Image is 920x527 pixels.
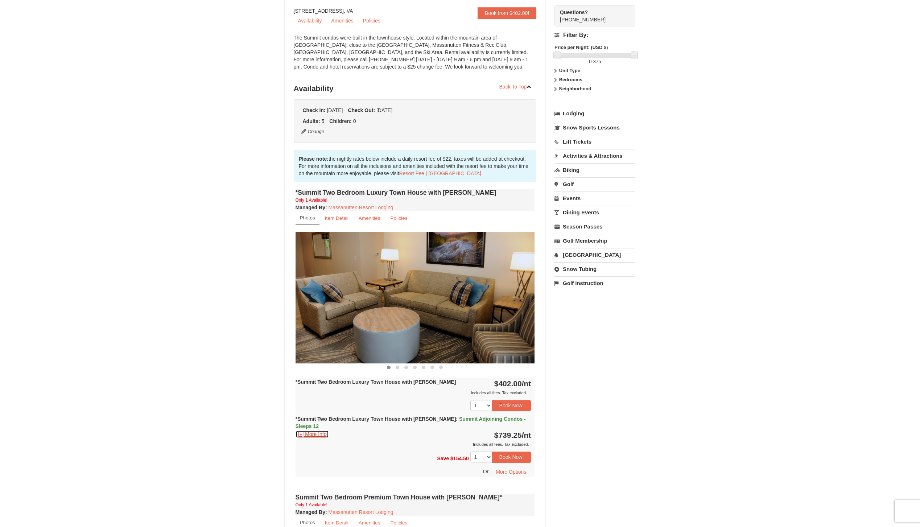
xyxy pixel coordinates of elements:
[359,215,380,221] small: Amenities
[589,59,591,64] span: 0
[301,128,325,136] button: Change
[325,520,348,526] small: Item Detail
[554,206,635,219] a: Dining Events
[359,520,380,526] small: Amenities
[492,452,531,462] button: Book Now!
[329,205,393,210] a: Massanutten Resort Lodging
[390,520,407,526] small: Policies
[296,509,327,515] strong: :
[554,248,635,262] a: [GEOGRAPHIC_DATA]
[390,215,407,221] small: Policies
[522,431,531,439] span: /nt
[554,45,608,50] strong: Price per Night: (USD $)
[554,107,635,120] a: Lodging
[299,156,329,162] strong: Please note:
[359,15,385,26] a: Policies
[353,118,356,124] span: 0
[522,379,531,388] span: /nt
[327,15,358,26] a: Amenities
[559,86,591,91] strong: Neighborhood
[348,107,375,113] strong: Check Out:
[554,58,635,65] label: -
[560,9,588,15] strong: Questions?
[559,77,582,82] strong: Bedrooms
[437,456,449,461] span: Save
[296,205,327,210] strong: :
[329,118,351,124] strong: Children:
[554,135,635,148] a: Lift Tickets
[559,68,580,73] strong: Unit Type
[376,107,392,113] span: [DATE]
[399,170,481,176] a: Resort Fee | [GEOGRAPHIC_DATA]
[296,430,329,438] button: [+] More Info
[554,177,635,191] a: Golf
[494,431,522,439] span: $739.25
[296,389,531,396] div: Includes all fees. Tax excluded.
[450,456,469,461] span: $154.50
[554,121,635,134] a: Snow Sports Lessons
[325,215,348,221] small: Item Detail
[296,441,531,448] div: Includes all fees. Tax excluded.
[354,211,385,225] a: Amenities
[327,107,343,113] span: [DATE]
[296,379,456,385] strong: *Summit Two Bedroom Luxury Town House with [PERSON_NAME]
[296,198,327,203] small: Only 1 Available!
[593,59,601,64] span: 375
[296,509,325,515] span: Managed By
[483,468,490,474] span: Or,
[385,211,412,225] a: Policies
[300,215,315,221] small: Photos
[296,502,327,507] small: Only 1 Available!
[560,9,622,22] span: [PHONE_NUMBER]
[494,379,531,388] strong: $402.00
[296,416,526,429] span: Summit Adjoining Condos - Sleeps 12
[294,15,326,26] a: Availability
[491,466,531,477] button: More Options
[554,192,635,205] a: Events
[303,107,326,113] strong: Check In:
[492,400,531,411] button: Book Now!
[554,234,635,247] a: Golf Membership
[300,520,315,525] small: Photos
[294,150,537,182] div: the nightly rates below include a daily resort fee of $22, taxes will be added at checkout. For m...
[554,32,635,38] h4: Filter By:
[554,220,635,233] a: Season Passes
[296,494,535,501] h4: Summit Two Bedroom Premium Town House with [PERSON_NAME]*
[554,163,635,177] a: Biking
[495,81,537,92] a: Back To Top
[478,7,536,19] a: Book from $402.00!
[296,205,325,210] span: Managed By
[303,118,320,124] strong: Adults:
[320,211,353,225] a: Item Detail
[296,232,535,363] img: 18876286-100-69a3cbf2.png
[554,262,635,276] a: Snow Tubing
[329,509,393,515] a: Massanutten Resort Lodging
[554,149,635,162] a: Activities & Attractions
[554,276,635,290] a: Golf Instruction
[294,81,537,96] h3: Availability
[294,34,537,78] div: The Summit condos were built in the townhouse style. Located within the mountain area of [GEOGRAP...
[456,416,458,422] span: :
[296,189,535,196] h4: *Summit Two Bedroom Luxury Town House with [PERSON_NAME]
[296,211,319,225] a: Photos
[296,416,526,429] strong: *Summit Two Bedroom Luxury Town House with [PERSON_NAME]
[322,118,325,124] span: 5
